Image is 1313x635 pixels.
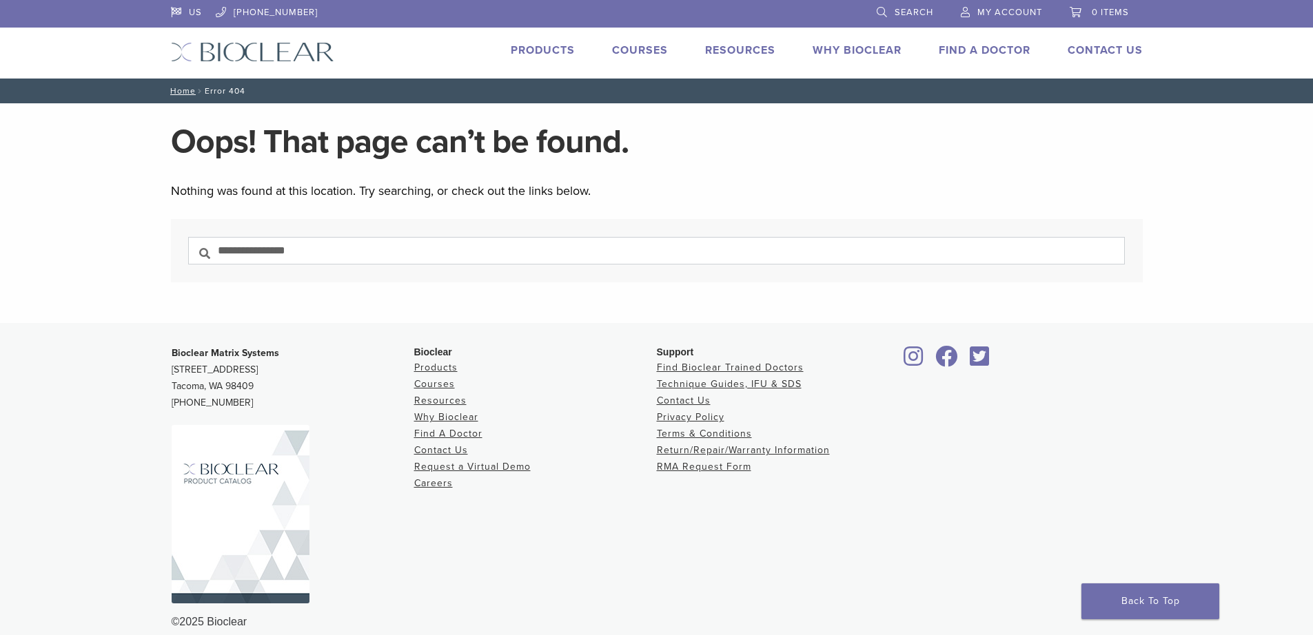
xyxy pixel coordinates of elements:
[657,362,804,373] a: Find Bioclear Trained Doctors
[977,7,1042,18] span: My Account
[1081,583,1219,619] a: Back To Top
[171,125,1143,158] h1: Oops! That page can’t be found.
[414,395,467,406] a: Resources
[657,461,751,472] a: RMA Request Form
[414,444,468,456] a: Contact Us
[414,378,455,390] a: Courses
[414,428,482,439] a: Find A Doctor
[172,614,1142,630] div: ©2025 Bioclear
[657,395,711,406] a: Contact Us
[939,43,1030,57] a: Find A Doctor
[1092,7,1129,18] span: 0 items
[657,346,694,357] span: Support
[171,180,1143,201] p: Nothing was found at this location. Try searching, or check out the links below.
[657,428,752,439] a: Terms & Conditions
[171,219,1143,282] section: Search
[161,79,1153,103] nav: Error 404
[171,42,334,62] img: Bioclear
[196,87,205,94] span: /
[895,7,933,18] span: Search
[172,347,279,359] strong: Bioclear Matrix Systems
[414,411,478,423] a: Why Bioclear
[1068,43,1143,57] a: Contact Us
[657,411,724,423] a: Privacy Policy
[966,354,995,368] a: Bioclear
[414,461,531,472] a: Request a Virtual Demo
[414,346,452,357] span: Bioclear
[931,354,963,368] a: Bioclear
[657,378,802,390] a: Technique Guides, IFU & SDS
[705,43,775,57] a: Resources
[813,43,902,57] a: Why Bioclear
[612,43,668,57] a: Courses
[172,345,414,411] p: [STREET_ADDRESS] Tacoma, WA 98409 [PHONE_NUMBER]
[172,425,309,603] img: Bioclear
[166,86,196,96] a: Home
[414,362,458,373] a: Products
[899,354,928,368] a: Bioclear
[414,477,453,489] a: Careers
[511,43,575,57] a: Products
[657,444,830,456] a: Return/Repair/Warranty Information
